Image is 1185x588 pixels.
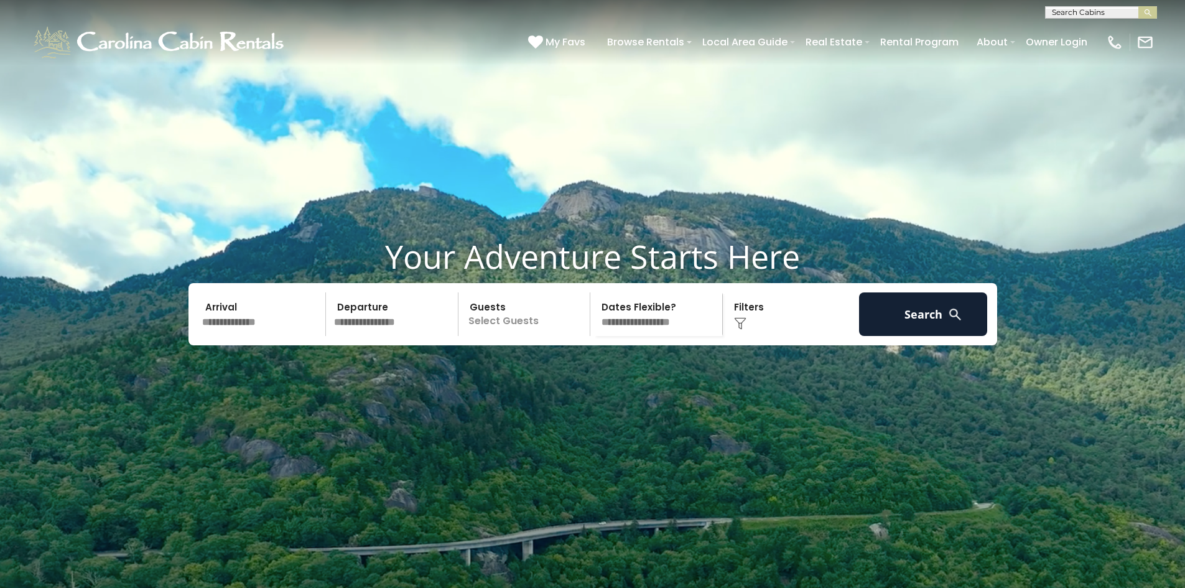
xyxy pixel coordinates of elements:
[528,34,588,50] a: My Favs
[799,31,868,53] a: Real Estate
[874,31,965,53] a: Rental Program
[947,307,963,322] img: search-regular-white.png
[462,292,590,336] p: Select Guests
[1136,34,1154,51] img: mail-regular-white.png
[601,31,690,53] a: Browse Rentals
[734,317,746,330] img: filter--v1.png
[31,24,289,61] img: White-1-1-2.png
[546,34,585,50] span: My Favs
[859,292,988,336] button: Search
[1106,34,1123,51] img: phone-regular-white.png
[9,237,1176,276] h1: Your Adventure Starts Here
[1020,31,1094,53] a: Owner Login
[696,31,794,53] a: Local Area Guide
[970,31,1014,53] a: About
